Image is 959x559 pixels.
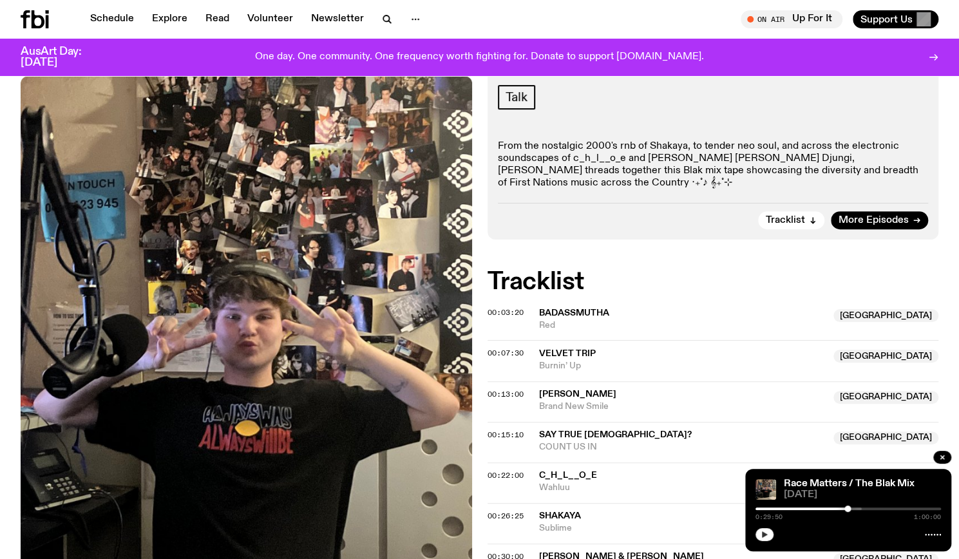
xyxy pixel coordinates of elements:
button: 00:22:00 [488,472,524,479]
a: Explore [144,10,195,28]
span: 00:13:00 [488,389,524,399]
span: Burnin’ Up [539,360,826,372]
span: BADASSMUTHA [539,308,609,317]
a: Race Matters / The Blak Mix [784,478,915,489]
button: Tracklist [758,211,824,229]
button: Support Us [853,10,938,28]
a: More Episodes [831,211,928,229]
span: Support Us [860,14,913,25]
span: [PERSON_NAME] [539,390,616,399]
button: On AirUp For It [741,10,842,28]
span: 00:03:20 [488,307,524,317]
span: More Episodes [839,216,909,225]
span: [GEOGRAPHIC_DATA] [833,350,938,363]
a: Newsletter [303,10,372,28]
button: 00:07:30 [488,350,524,357]
span: [GEOGRAPHIC_DATA] [833,391,938,404]
a: Schedule [82,10,142,28]
p: One day. One community. One frequency worth fighting for. Donate to support [DOMAIN_NAME]. [255,52,704,63]
span: [DATE] [784,490,941,500]
span: COUNT US IN [539,441,826,453]
a: Volunteer [240,10,301,28]
span: [GEOGRAPHIC_DATA] [833,431,938,444]
span: Red [539,319,826,332]
button: 00:15:10 [488,431,524,439]
span: Shakaya [539,511,581,520]
span: 00:26:25 [488,511,524,521]
a: Talk [498,85,535,109]
span: [GEOGRAPHIC_DATA] [833,309,938,322]
span: 00:22:00 [488,470,524,480]
button: 00:03:20 [488,309,524,316]
a: Read [198,10,237,28]
span: Tracklist [766,216,805,225]
span: Say True [DEMOGRAPHIC_DATA]? [539,430,692,439]
h3: AusArt Day: [DATE] [21,46,103,68]
span: 0:29:50 [755,514,783,520]
span: Wahluu [539,482,826,494]
span: Velvet Trip [539,349,596,358]
span: Brand New Smile [539,401,826,413]
button: 00:13:00 [488,391,524,398]
p: From the nostalgic 2000's rnb of Shakaya, to tender neo soul, and across the electronic soundscap... [498,140,929,190]
button: 00:26:25 [488,513,524,520]
h2: Tracklist [488,270,939,294]
span: 00:07:30 [488,348,524,358]
span: 1:00:00 [914,514,941,520]
span: Sublime [539,522,826,535]
span: 00:15:10 [488,430,524,440]
span: c_h_l__o_e [539,471,597,480]
span: Talk [506,90,527,104]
